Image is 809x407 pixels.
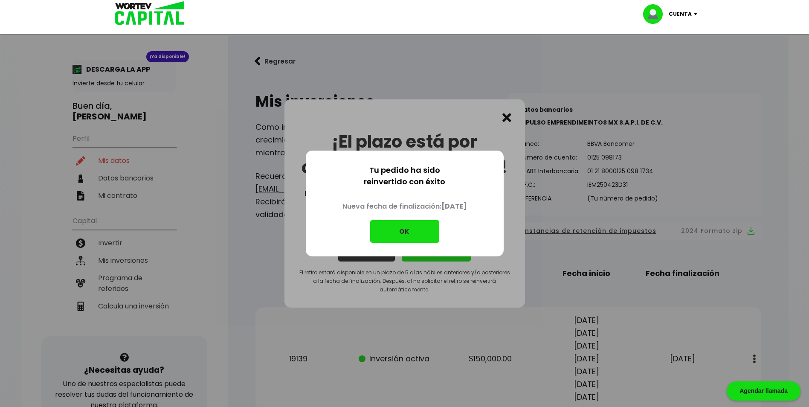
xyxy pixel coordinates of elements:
[370,220,439,243] button: OK
[727,381,800,401] div: Agendar llamada
[643,4,669,24] img: profile-image
[334,194,476,220] p: Nueva fecha de finalización:
[669,8,692,20] p: Cuenta
[441,201,467,211] b: [DATE]
[362,164,447,194] p: Tu pedido ha sido reinvertido con éxito
[692,13,703,15] img: icon-down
